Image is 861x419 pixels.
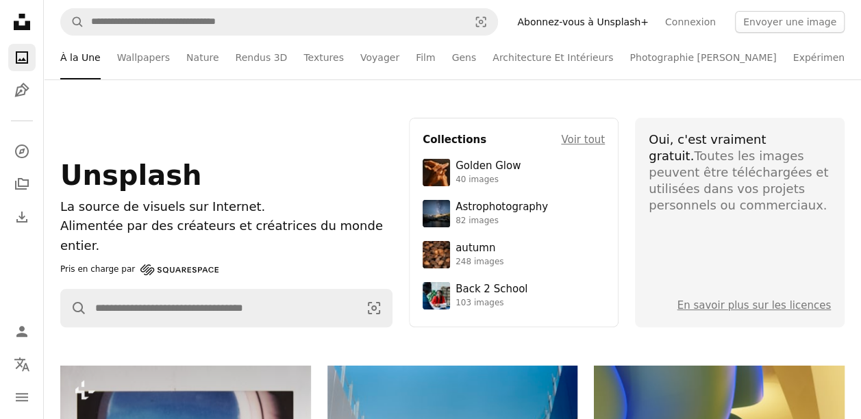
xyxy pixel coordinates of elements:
div: autumn [456,242,503,255]
a: Golden Glow40 images [423,159,605,186]
a: En savoir plus sur les licences [677,299,831,312]
a: Pris en charge par [60,262,219,278]
span: Unsplash [60,160,201,191]
span: Oui, c'est vraiment gratuit. [649,132,766,163]
img: photo-1637983927634-619de4ccecac [423,241,450,268]
a: Back 2 School103 images [423,282,605,309]
p: Alimentée par des créateurs et créatrices du monde entier. [60,216,392,256]
div: Toutes les images peuvent être téléchargées et utilisées dans vos projets personnels ou commerciaux. [649,131,831,214]
a: Wallpapers [117,36,170,79]
h1: La source de visuels sur Internet. [60,197,392,217]
a: Film [416,36,435,79]
div: Back 2 School [456,283,527,296]
a: Explorer [8,138,36,165]
a: Voyager [360,36,399,79]
a: Rendus 3D [236,36,288,79]
button: Menu [8,383,36,411]
div: Golden Glow [456,160,521,173]
a: Connexion [657,11,724,33]
a: Illustrations [8,77,36,104]
a: Voir tout [561,131,605,148]
a: Photographie [PERSON_NAME] [629,36,776,79]
a: Expérimental [793,36,857,79]
a: autumn248 images [423,241,605,268]
h4: Collections [423,131,486,148]
div: Astrophotography [456,201,548,214]
a: Nature [186,36,219,79]
div: 103 images [456,298,527,309]
a: Gens [451,36,476,79]
a: Historique de téléchargement [8,203,36,231]
a: Abonnez-vous à Unsplash+ [509,11,657,33]
div: 40 images [456,175,521,186]
a: Architecture Et Intérieurs [492,36,613,79]
a: Accueil — Unsplash [8,8,36,38]
div: 82 images [456,216,548,227]
a: Textures [303,36,344,79]
button: Rechercher sur Unsplash [61,290,87,327]
a: Connexion / S’inscrire [8,318,36,345]
button: Recherche de visuels [356,290,392,327]
button: Langue [8,351,36,378]
div: 248 images [456,257,503,268]
img: premium_photo-1683135218355-6d72011bf303 [423,282,450,309]
form: Rechercher des visuels sur tout le site [60,289,392,327]
button: Recherche de visuels [464,9,497,35]
form: Rechercher des visuels sur tout le site [60,8,498,36]
a: Photos [8,44,36,71]
a: Astrophotography82 images [423,200,605,227]
img: premium_photo-1754759085924-d6c35cb5b7a4 [423,159,450,186]
button: Envoyer une image [735,11,845,33]
button: Rechercher sur Unsplash [61,9,84,35]
a: Collections [8,170,36,198]
img: photo-1538592487700-be96de73306f [423,200,450,227]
